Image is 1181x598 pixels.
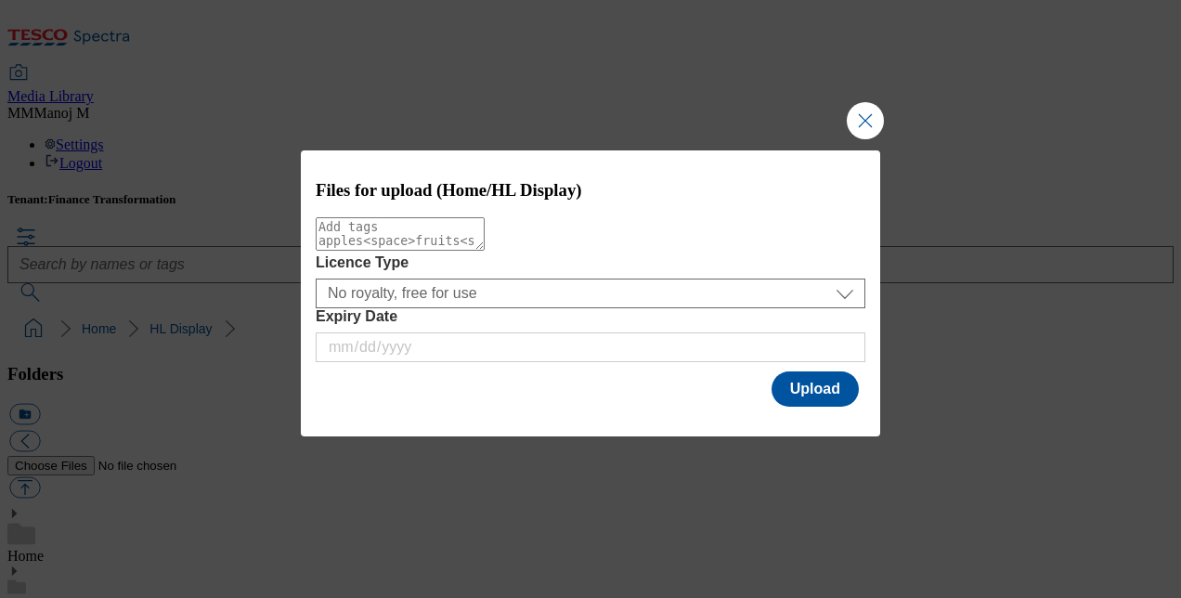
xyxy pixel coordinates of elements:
[301,150,880,437] div: Modal
[847,102,884,139] button: Close Modal
[316,308,865,325] label: Expiry Date
[316,254,865,271] label: Licence Type
[772,371,859,407] button: Upload
[316,180,865,201] h3: Files for upload (Home/HL Display)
